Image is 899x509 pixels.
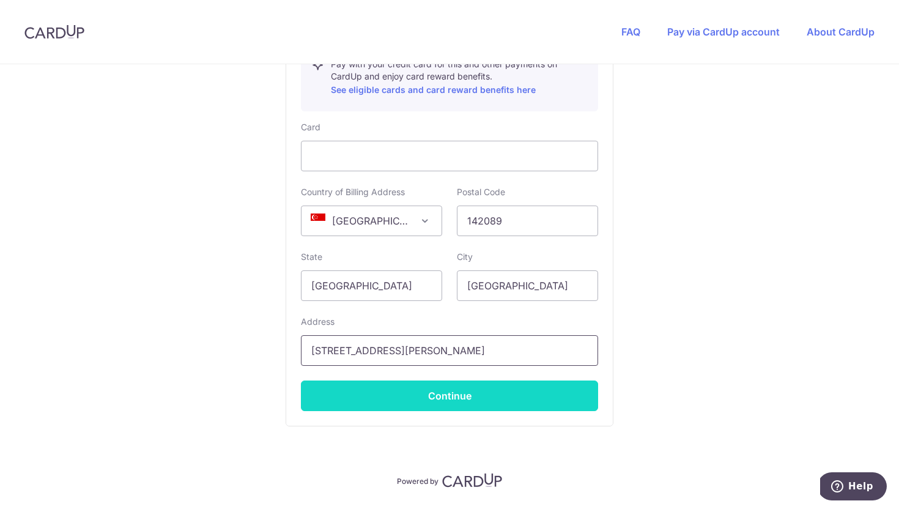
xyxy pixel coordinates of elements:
p: Powered by [397,474,438,486]
label: Postal Code [457,186,505,198]
img: CardUp [442,473,502,488]
label: Card [301,121,320,133]
span: Singapore [301,206,442,236]
iframe: Secure card payment input frame [311,149,588,163]
label: City [457,251,473,263]
label: Address [301,316,335,328]
p: Pay with your credit card for this and other payments on CardUp and enjoy card reward benefits. [331,58,588,97]
a: About CardUp [807,26,875,38]
label: Country of Billing Address [301,186,405,198]
iframe: Opens a widget where you can find more information [820,472,887,503]
input: Example 123456 [457,206,598,236]
button: Continue [301,381,598,411]
a: Pay via CardUp account [667,26,780,38]
span: Singapore [302,206,442,236]
a: See eligible cards and card reward benefits here [331,84,536,95]
img: CardUp [24,24,84,39]
label: State [301,251,322,263]
a: FAQ [621,26,640,38]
